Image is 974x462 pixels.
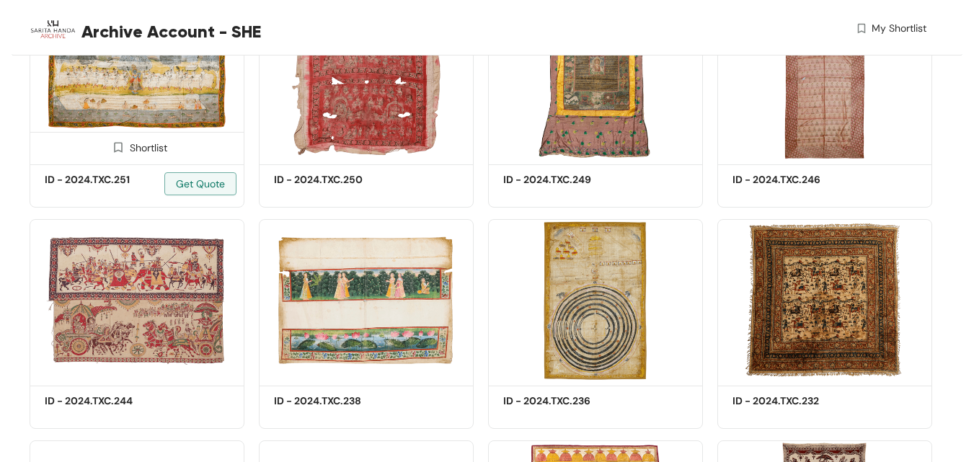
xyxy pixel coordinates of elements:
h5: ID - 2024.TXC.244 [45,394,167,409]
img: wishlist [855,21,868,36]
img: Buyer Portal [30,6,76,53]
h5: ID - 2024.TXC.232 [732,394,855,409]
span: Get Quote [176,176,225,192]
span: My Shortlist [872,21,926,36]
h5: ID - 2024.TXC.246 [732,172,855,187]
h5: ID - 2024.TXC.251 [45,172,167,187]
img: ed7395f0-4923-494e-a267-e61454ef3889 [259,219,474,381]
h5: ID - 2024.TXC.250 [274,172,397,187]
div: Shortlist [107,140,167,154]
img: 13e4ebbf-175a-4707-9456-9c04c19be507 [717,219,932,381]
img: 50744975-ba3a-4cfe-88f1-9fbd241591cc [488,219,703,381]
button: Get Quote [164,172,236,195]
img: 36616442-9f96-4eba-80d9-e1b84b4c4e29 [30,219,244,381]
h5: ID - 2024.TXC.236 [503,394,626,409]
h5: ID - 2024.TXC.238 [274,394,397,409]
h5: ID - 2024.TXC.249 [503,172,626,187]
img: Shortlist [111,141,125,154]
span: Archive Account - SHE [81,19,261,45]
